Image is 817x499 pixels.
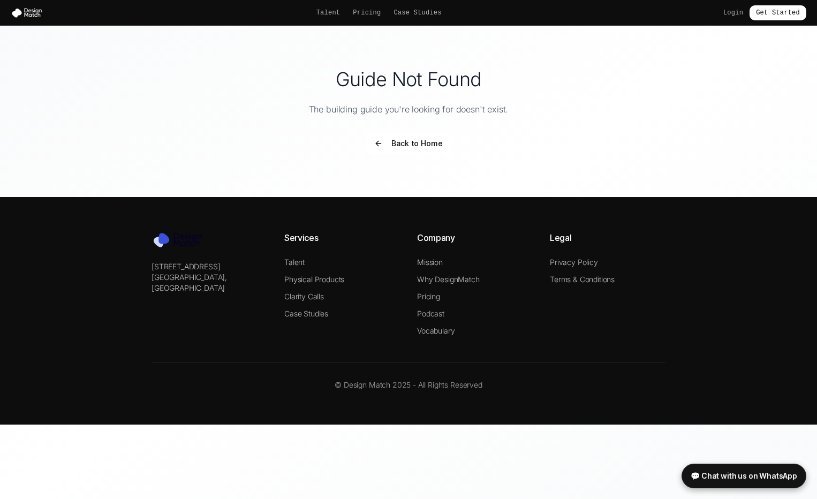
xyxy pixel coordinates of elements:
a: Clarity Calls [284,292,324,301]
a: Podcast [417,309,444,318]
a: Why DesignMatch [417,275,480,284]
a: Talent [284,258,305,267]
a: Privacy Policy [550,258,598,267]
img: Design Match [152,231,210,248]
a: Vocabulary [417,326,455,335]
h4: Legal [550,231,665,244]
a: Case Studies [284,309,328,318]
a: 💬 Chat with us on WhatsApp [682,464,806,488]
a: Mission [417,258,443,267]
a: Login [723,9,743,17]
a: Terms & Conditions [550,275,615,284]
a: Pricing [353,9,381,17]
img: Design Match [11,7,47,18]
a: Physical Products [284,275,344,284]
a: Back to Home [366,139,451,150]
h1: Guide Not Found [47,69,770,90]
p: [STREET_ADDRESS] [152,261,267,272]
p: The building guide you're looking for doesn't exist. [47,103,770,116]
button: Back to Home [366,133,451,154]
a: Get Started [750,5,806,20]
a: Pricing [417,292,440,301]
p: [GEOGRAPHIC_DATA], [GEOGRAPHIC_DATA] [152,272,267,293]
p: © Design Match 2025 - All Rights Reserved [152,380,665,390]
h4: Services [284,231,400,244]
a: Talent [316,9,341,17]
h4: Company [417,231,533,244]
a: Case Studies [394,9,441,17]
